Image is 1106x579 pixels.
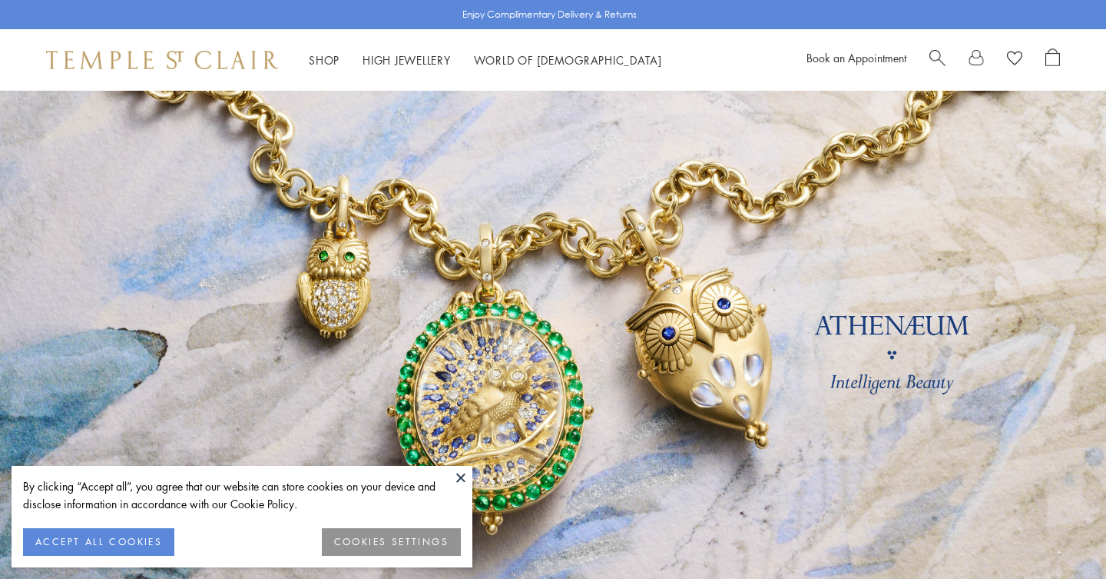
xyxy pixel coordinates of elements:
a: ShopShop [309,52,339,68]
nav: Main navigation [309,51,662,70]
img: Temple St. Clair [46,51,278,69]
a: Search [929,48,945,72]
p: Enjoy Complimentary Delivery & Returns [462,7,637,22]
a: High JewelleryHigh Jewellery [363,52,451,68]
a: World of [DEMOGRAPHIC_DATA]World of [DEMOGRAPHIC_DATA] [474,52,662,68]
div: By clicking “Accept all”, you agree that our website can store cookies on your device and disclos... [23,478,461,513]
a: Open Shopping Bag [1045,48,1060,72]
a: Book an Appointment [806,50,906,65]
button: COOKIES SETTINGS [322,528,461,556]
button: ACCEPT ALL COOKIES [23,528,174,556]
a: View Wishlist [1007,48,1022,72]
